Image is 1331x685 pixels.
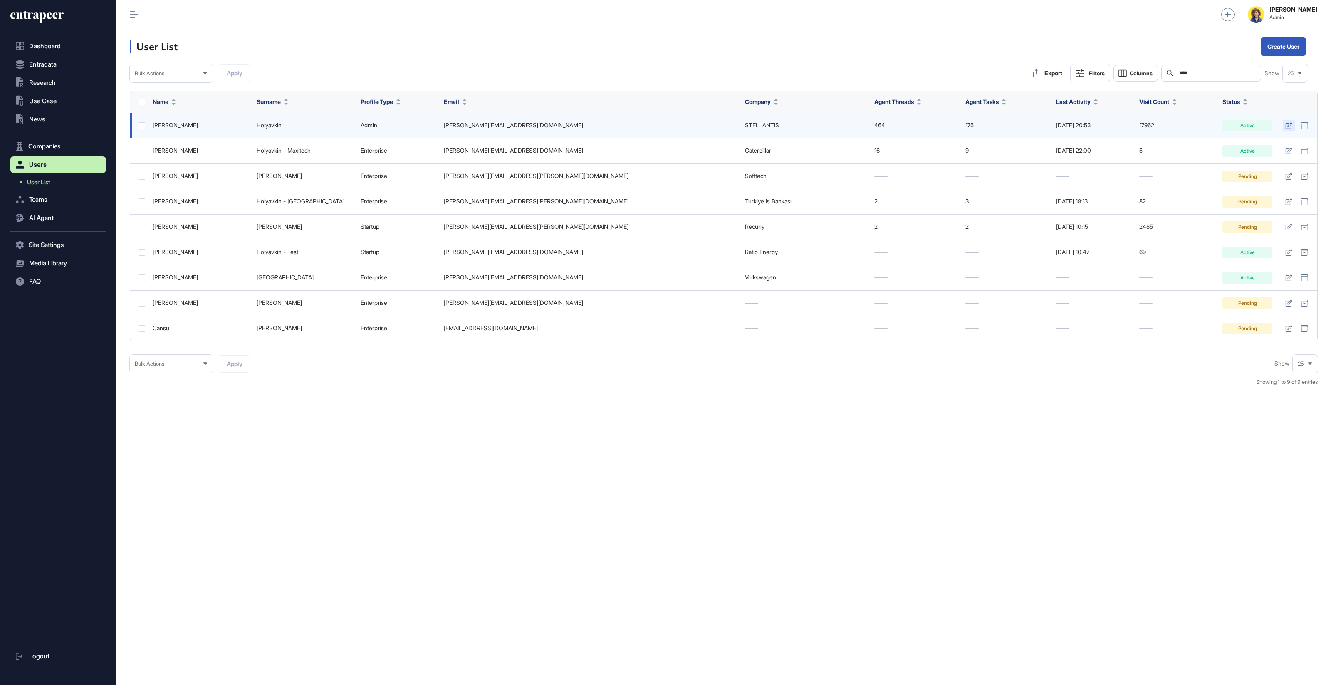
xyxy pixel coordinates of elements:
a: Logout [10,648,106,665]
div: enterprise [361,147,435,154]
div: [PERSON_NAME] [257,173,352,179]
div: Pending [1222,297,1272,309]
div: Holyavkin - [GEOGRAPHIC_DATA] [257,198,352,205]
button: Filters [1070,64,1110,82]
div: 5 [1139,147,1214,154]
div: [GEOGRAPHIC_DATA] [257,274,352,281]
div: 2485 [1139,223,1214,230]
span: Status [1222,97,1240,106]
div: [PERSON_NAME][EMAIL_ADDRESS][DOMAIN_NAME] [444,299,737,306]
h3: User List [130,40,178,53]
button: Email [444,97,467,106]
button: Export [1029,65,1067,82]
div: enterprise [361,173,435,179]
button: Create User [1261,37,1306,56]
a: STELLANTIS [745,121,779,129]
button: Site Settings [10,237,106,253]
button: Surname [257,97,288,106]
div: [PERSON_NAME] [153,249,248,255]
button: Company [745,97,778,106]
span: Agent Tasks [965,97,999,106]
span: Surname [257,97,281,106]
span: Site Settings [29,242,64,248]
span: Dashboard [29,43,61,49]
div: enterprise [361,274,435,281]
div: [PERSON_NAME] [153,223,248,230]
a: Caterpillar [745,147,771,154]
button: Media Library [10,255,106,272]
span: AI Agent [29,215,54,221]
button: Use Case [10,93,106,109]
div: Holyavkin - Maxitech [257,147,352,154]
div: [PERSON_NAME] [153,299,248,306]
button: Entradata [10,56,106,73]
button: Name [153,97,176,106]
div: enterprise [361,299,435,306]
div: 464 [874,122,957,129]
div: enterprise [361,198,435,205]
span: Email [444,97,459,106]
div: [PERSON_NAME] [153,173,248,179]
div: [DATE] 18:13 [1056,198,1131,205]
div: [PERSON_NAME][EMAIL_ADDRESS][DOMAIN_NAME] [444,274,737,281]
div: [DATE] 20:53 [1056,122,1131,129]
div: Pending [1222,196,1272,208]
div: [DATE] 10:47 [1056,249,1131,255]
div: [PERSON_NAME] [257,325,352,331]
div: Active [1222,145,1272,157]
div: 16 [874,147,957,154]
div: enterprise [361,325,435,331]
div: 2 [965,223,1048,230]
span: Agent Threads [874,97,914,106]
span: FAQ [29,278,41,285]
div: 69 [1139,249,1214,255]
span: Users [29,161,47,168]
img: admin-avatar [1248,6,1264,23]
div: [PERSON_NAME] [153,274,248,281]
span: Companies [28,143,61,150]
div: [PERSON_NAME] [257,299,352,306]
span: Profile Type [361,97,393,106]
div: 2 [874,223,957,230]
div: 2 [874,198,957,205]
button: Last Activity [1056,97,1098,106]
button: Profile Type [361,97,401,106]
span: Columns [1130,70,1153,77]
div: [EMAIL_ADDRESS][DOMAIN_NAME] [444,325,737,331]
span: Last Activity [1056,97,1091,106]
strong: [PERSON_NAME] [1269,6,1318,13]
span: Media Library [29,260,67,267]
div: 3 [965,198,1048,205]
div: startup [361,249,435,255]
span: Logout [29,653,49,660]
a: Dashboard [10,38,106,54]
span: 25 [1288,70,1294,77]
button: Status [1222,97,1247,106]
div: [PERSON_NAME][EMAIL_ADDRESS][PERSON_NAME][DOMAIN_NAME] [444,173,737,179]
div: [PERSON_NAME] [153,147,248,154]
span: Company [745,97,771,106]
span: User List [27,179,50,185]
span: Name [153,97,168,106]
span: Use Case [29,98,57,104]
div: Cansu [153,325,248,331]
button: News [10,111,106,128]
div: 175 [965,122,1048,129]
span: Show [1264,70,1279,77]
div: Active [1222,272,1272,284]
button: Teams [10,191,106,208]
span: Entradata [29,61,57,68]
div: [PERSON_NAME] [257,223,352,230]
div: Showing 1 to 9 of 9 entries [1256,378,1318,386]
a: Softtech [745,172,767,179]
div: Pending [1222,171,1272,182]
div: Filters [1089,70,1105,77]
div: [DATE] 22:00 [1056,147,1131,154]
div: 17962 [1139,122,1214,129]
div: Active [1222,120,1272,131]
div: 9 [965,147,1048,154]
div: 82 [1139,198,1214,205]
div: [PERSON_NAME][EMAIL_ADDRESS][DOMAIN_NAME] [444,249,737,255]
button: Research [10,74,106,91]
a: Volkswagen [745,274,776,281]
